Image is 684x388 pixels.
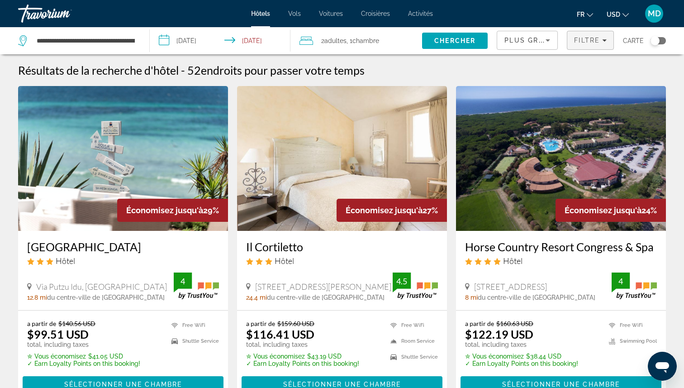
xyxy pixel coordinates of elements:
img: TrustYou guest rating badge [393,273,438,299]
ins: $122.19 USD [465,327,533,341]
a: [GEOGRAPHIC_DATA] [27,240,219,254]
span: Hôtel [275,256,294,266]
span: Carte [623,34,644,47]
span: - [181,63,185,77]
img: Hotel Maluentu [18,86,228,231]
h3: Horse Country Resort Congress & Spa [465,240,657,254]
span: 12.8 mi [27,294,47,301]
span: Filtre [574,37,600,44]
p: ✓ Earn Loyalty Points on this booking! [465,360,578,367]
span: Sélectionner une chambre [502,381,620,388]
span: 24.4 mi [246,294,267,301]
div: 3 star Hotel [246,256,438,266]
span: Sélectionner une chambre [283,381,401,388]
p: total, including taxes [246,341,359,348]
p: ✓ Earn Loyalty Points on this booking! [27,360,140,367]
span: a partir de [27,320,56,327]
li: Swimming Pool [604,335,657,347]
span: ✮ Vous économisez [27,353,86,360]
p: total, including taxes [27,341,140,348]
div: 29% [117,199,228,222]
span: 2 [321,34,347,47]
span: USD [607,11,620,18]
span: fr [577,11,584,18]
ins: $99.51 USD [27,327,89,341]
span: Hôtel [56,256,75,266]
span: MD [648,9,661,18]
span: Chambre [352,37,379,44]
a: Activités [408,10,433,17]
p: total, including taxes [465,341,578,348]
span: ✮ Vous économisez [465,353,524,360]
a: Voitures [319,10,343,17]
h2: 52 [187,63,365,77]
a: Hôtels [251,10,270,17]
input: Search hotel destination [36,34,136,48]
span: a partir de [246,320,275,327]
li: Free WiFi [386,320,438,331]
div: 4 [612,276,630,287]
span: a partir de [465,320,494,327]
span: endroits pour passer votre temps [201,63,365,77]
li: Free WiFi [604,320,657,331]
button: Change language [577,8,593,21]
span: Adultes [324,37,347,44]
h1: Résultats de la recherche d'hôtel [18,63,179,77]
li: Free WiFi [167,320,219,331]
button: Travelers: 2 adults, 0 children [290,27,422,54]
p: $41.05 USD [27,353,140,360]
a: Il Cortiletto [246,240,438,254]
span: Économisez jusqu'à [346,206,423,215]
li: Room Service [386,335,438,347]
span: Chercher [434,37,475,44]
span: Plus grandes économies [504,37,613,44]
button: Select check in and out date [150,27,290,54]
img: TrustYou guest rating badge [612,273,657,299]
span: Croisières [361,10,390,17]
a: Travorium [18,2,109,25]
button: Filters [567,31,614,50]
div: 3 star Hotel [27,256,219,266]
span: [STREET_ADDRESS] [474,282,547,292]
p: ✓ Earn Loyalty Points on this booking! [246,360,359,367]
del: $159.60 USD [277,320,314,327]
del: $140.56 USD [58,320,95,327]
div: 27% [337,199,447,222]
ins: $116.41 USD [246,327,314,341]
div: 24% [556,199,666,222]
span: du centre-ville de [GEOGRAPHIC_DATA] [267,294,385,301]
li: Shuttle Service [386,351,438,363]
div: 4 star Hotel [465,256,657,266]
span: Hôtel [503,256,522,266]
span: [STREET_ADDRESS][PERSON_NAME] [255,282,391,292]
li: Shuttle Service [167,335,219,347]
button: User Menu [642,4,666,23]
img: TrustYou guest rating badge [174,273,219,299]
mat-select: Sort by [504,35,550,46]
a: Vols [288,10,301,17]
iframe: Bouton de lancement de la fenêtre de messagerie [648,352,677,381]
span: 8 mi [465,294,478,301]
del: $160.63 USD [496,320,533,327]
p: $38.44 USD [465,353,578,360]
img: Il Cortiletto [237,86,447,231]
span: , 1 [347,34,379,47]
span: ✮ Vous économisez [246,353,305,360]
button: Toggle map [644,37,666,45]
span: du centre-ville de [GEOGRAPHIC_DATA] [478,294,595,301]
span: Via Putzu Idu, [GEOGRAPHIC_DATA] [36,282,167,292]
img: Horse Country Resort Congress & Spa [456,86,666,231]
span: Économisez jusqu'à [565,206,641,215]
button: Change currency [607,8,629,21]
span: du centre-ville de [GEOGRAPHIC_DATA] [47,294,165,301]
div: 4.5 [393,276,411,287]
span: Sélectionner une chambre [64,381,182,388]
